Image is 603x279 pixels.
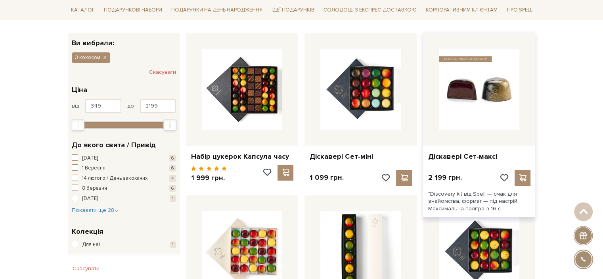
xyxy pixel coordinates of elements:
[72,185,176,192] button: 8 березня 6
[71,119,84,131] div: Min
[72,102,79,110] span: від
[170,195,176,202] span: 1
[72,241,176,249] button: Для неї 1
[428,173,461,182] p: 2 199 грн.
[85,99,121,113] input: Ціна
[82,185,107,192] span: 8 березня
[72,154,176,162] button: [DATE] 6
[428,152,530,161] a: Діскавері Сет-максі
[72,140,156,150] span: До якого свята / Привід
[68,262,104,275] button: Скасувати
[170,241,176,248] span: 1
[309,152,412,161] a: Діскавері Сет-міні
[149,66,176,79] button: Скасувати
[72,206,119,214] button: Показати ще 28
[191,152,294,161] a: Набір цукерок Капсула часу
[72,226,103,237] span: Колекція
[82,175,147,183] span: 14 лютого / День закоханих
[268,4,318,16] a: Ідеї подарунків
[72,164,176,172] button: 1 Вересня 6
[75,54,100,61] span: З кокосом
[169,185,176,192] span: 6
[140,99,176,113] input: Ціна
[169,155,176,162] span: 6
[309,173,343,182] p: 1 099 грн.
[72,175,176,183] button: 14 лютого / День закоханих 4
[68,33,180,46] div: Ви вибрали:
[320,3,420,17] a: Солодощі з експрес-доставкою
[68,4,98,16] a: Каталог
[82,164,105,172] span: 1 Вересня
[127,102,134,110] span: до
[163,119,177,131] div: Max
[191,173,227,183] p: 1 999 грн.
[168,4,266,16] a: Подарунки на День народження
[439,49,519,130] img: Діскавері Сет-максі
[72,52,110,63] button: З кокосом
[423,186,535,217] div: "Discovery kit від Spell — смак для знайомства, формат — під настрій. Максимальна палітра з 16 с..
[82,195,98,203] span: [DATE]
[82,241,100,249] span: Для неї
[503,4,535,16] a: Про Spell
[72,195,176,203] button: [DATE] 1
[72,85,87,95] span: Ціна
[169,175,176,182] span: 4
[101,4,165,16] a: Подарункові набори
[169,165,176,171] span: 6
[82,154,98,162] span: [DATE]
[423,4,501,16] a: Корпоративним клієнтам
[72,207,119,214] span: Показати ще 28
